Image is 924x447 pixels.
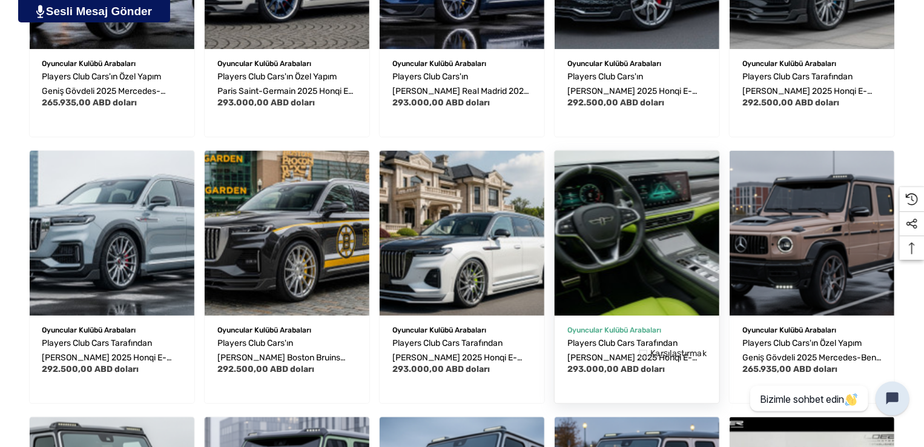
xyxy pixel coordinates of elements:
font: 292.500,00 ABD doları [742,98,839,108]
font: Players Club Cars Tarafından [PERSON_NAME] 2025 Honqi E-HS9 | REF EHS90827202501 [392,338,523,377]
a: Players Club Cars Tarafından Özel Yapım 2025 Honqi E-HS9 | REF EHS90827202503, 292.500,00 ABD Doları [30,151,194,316]
a: Players Club Cars Tarafından Özel Yapım 2025 Honqi E-HS9 | REF EHS90826202501, 293.000,00 ABD Doları [567,336,707,365]
font: Players Club Cars'ın Özel Yapım Geniş Gövdeli 2025 Mercedes-Benz G580'i | REF G5800818202503 [742,338,882,377]
font: Oyuncular Kulübü Arabaları [567,59,661,68]
img: Players Club Cars Tarafından Özel Yapım 2025 Honqi E-HS9 | REF EHS90827202503 [30,151,194,316]
font: Oyuncular Kulübü Arabaları [742,326,836,334]
svg: Tepe [900,242,924,254]
font: Players Club Cars Tarafından [PERSON_NAME] 2025 Honqi E-HS9 | REF EHS90827202504 [742,71,873,111]
font: 293.000,00 ABD doları [392,364,490,374]
img: PjwhLS0gR2VuZXJhdG9yOiBHcmF2aXQuaW8gLS0+PHN2ZyB4bWxucz0iaHR0cDovL3d3dy53My5vcmcvMjAwMC9zdmciIHhtb... [36,5,44,18]
font: 293.000,00 ABD doları [567,364,665,374]
font: Players Club Cars'ın [PERSON_NAME] Real Madrid 2025 Honqi E-HS9'u | REF EHS90827202506 [392,71,529,125]
a: Players Club Cars'ın Özel Yapım Goyard 2025 Honqi E-HS9'u | REF EHS90827202505, 292.500,00 ABD Do... [567,70,707,99]
font: Players Club Cars Tarafından [PERSON_NAME] 2025 Honqi E-HS9 | REF EHS90827202503 [42,338,173,377]
img: Players Club Cars'ın Özel Yapım Geniş Gövdeli 2025 Mercedes-Benz G580'i | REF G5800818202503 [730,151,894,316]
font: Karşılaştırmak [650,348,707,359]
a: Players Club Cars Tarafından Özel Yapım Boston Bruins 2025 Honqi E-HS9 | REF EHS90827202502, 292.... [205,151,369,316]
font: Oyuncular Kulübü Arabaları [217,326,311,334]
font: 293.000,00 ABD doları [217,98,315,108]
a: Players Club Cars Tarafından Özel Yapım 2025 Honqi E-HS9 | REF EHS90827202501, 293.000,00 ABD Doları [392,336,532,365]
a: Players Club Cars'ın Özel Yapım Geniş Gövdeli 2025 Mercedes-Benz G580'i | REF G5800818202503, 265... [730,151,894,316]
a: Players Club Cars Tarafından Özel Yapım 2025 Honqi E-HS9 | REF EHS90827202504, 292.500,00 ABD Doları [742,70,882,99]
font: Players Club Cars'ın [PERSON_NAME] 2025 Honqi E-HS9'u | REF EHS90827202505 [567,71,698,111]
font: Oyuncular Kulübü Arabaları [217,59,311,68]
font: 265.935,00 ABD doları [742,364,837,374]
a: Players Club Cars Tarafından Özel Yapım 2025 Honqi E-HS9 | REF EHS90827202501, 293.000,00 ABD Doları [380,151,544,316]
a: Players Club Cars Tarafından Özel Yapım Boston Bruins 2025 Honqi E-HS9 | REF EHS90827202502, 292.... [217,336,357,365]
font: 265.935,00 ABD doları [42,98,137,108]
font: Players Club Cars'ın Özel Yapım Paris Saint-Germain 2025 Honqi E-HS9'u | REF EHS90827202507 [217,71,354,111]
font: 292.500,00 ABD doları [217,364,314,374]
img: Players Club Cars Tarafından Özel Yapım 2025 Honqi E-HS9 | REF EHS90827202501 [380,151,544,316]
font: Players Club Cars'ın [PERSON_NAME] Boston Bruins 2025 Honqi E-HS9'u | REF EHS90827202502 [217,338,346,392]
font: 292.500,00 ABD doları [567,98,664,108]
font: Oyuncular Kulübü Arabaları [392,59,486,68]
font: Oyuncular Kulübü Arabaları [42,326,136,334]
a: Players Club Cars'ın Özel Yapım Real Madrid 2025 Honqi E-HS9'u | REF EHS90827202506, 293.000,00 $ [392,70,532,99]
font: Oyuncular Kulübü Arabaları [567,326,661,334]
svg: Sosyal Medya [906,218,918,230]
a: Players Club Cars Tarafından Özel Yapım 2025 Honqi E-HS9 | REF EHS90826202501, 293.000,00 ABD Doları [555,151,719,316]
font: 292.500,00 ABD doları [42,364,139,374]
font: Oyuncular Kulübü Arabaları [392,326,486,334]
a: Players Club Cars Tarafından Özel Yapım 2025 Honqi E-HS9 | REF EHS90827202503, 292.500,00 ABD Doları [42,336,182,365]
a: Players Club Cars Tarafından Özel Yapım Paris Saint-Germain 2025 Honqi E-HS9 | REF EHS90827202507... [217,70,357,99]
font: Oyuncular Kulübü Arabaları [742,59,836,68]
font: Sesli Mesaj Gönder [46,5,152,18]
a: Players Club Cars'ın Özel Yapım Geniş Gövdeli 2025 Mercedes-Benz G580'i | REF G5800831202501, 265... [42,70,182,99]
font: Players Club Cars'ın Özel Yapım Geniş Gövdeli 2025 Mercedes-[PERSON_NAME] G580'i | REF G580083120... [42,71,167,125]
font: 293.000,00 ABD doları [392,98,490,108]
img: Players Club Cars'ın Özel Yapım Boston Bruins 2025 Honqi E-HS9'u | REF EHS90827202502 [205,151,369,316]
a: Players Club Cars'ın Özel Yapım Geniş Gövdeli 2025 Mercedes-Benz G580'i | REF G5800818202503, 265... [742,336,882,365]
font: Oyuncular Kulübü Arabaları [42,59,136,68]
font: Players Club Cars Tarafından [PERSON_NAME] 2025 Honqi E-HS9 | REF EHS90826202501 [567,338,698,377]
img: Players Club Cars Tarafından Özel Yapım 2025 Honqi E-HS9 | REF EHS90827202501 [546,142,727,323]
svg: Son Görüntülenenler [906,193,918,205]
